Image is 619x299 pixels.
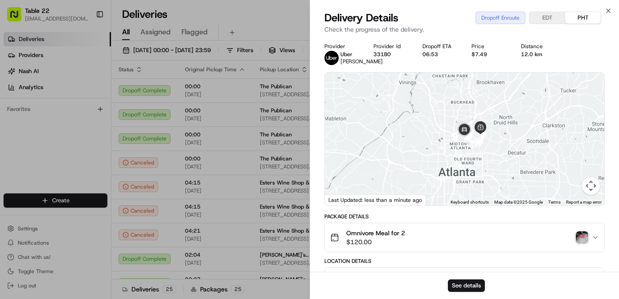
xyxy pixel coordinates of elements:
[471,43,506,50] div: Price
[373,51,391,58] button: 331B0
[340,51,353,58] span: Uber
[340,58,383,65] span: [PERSON_NAME]
[566,200,602,205] a: Report a map error
[548,200,561,205] a: Terms (opens in new tab)
[448,279,485,292] button: See details
[521,51,556,58] div: 12.0 km
[373,43,408,50] div: Provider Id
[471,51,506,58] div: $7.49
[327,194,357,205] img: Google
[325,223,605,252] button: Omnivore Meal for 2$120.00photo_proof_of_pickup image
[466,137,476,147] div: 12
[582,177,600,195] button: Map camera controls
[324,11,398,25] span: Delivery Details
[346,229,405,238] span: Omnivore Meal for 2
[422,51,457,58] div: 06:53
[327,194,357,205] a: Open this area in Google Maps (opens a new window)
[474,135,484,144] div: 8
[529,12,565,24] button: EDT
[324,213,605,220] div: Package Details
[346,238,405,246] span: $120.00
[494,200,543,205] span: Map data ©2025 Google
[324,258,605,265] div: Location Details
[422,43,457,50] div: Dropoff ETA
[325,194,426,205] div: Last Updated: less than a minute ago
[451,199,489,205] button: Keyboard shortcuts
[565,12,601,24] button: PHT
[521,43,556,50] div: Distance
[324,51,339,65] img: uber-new-logo.jpeg
[576,231,588,244] img: photo_proof_of_pickup image
[324,25,605,34] p: Check the progress of the delivery.
[324,43,359,50] div: Provider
